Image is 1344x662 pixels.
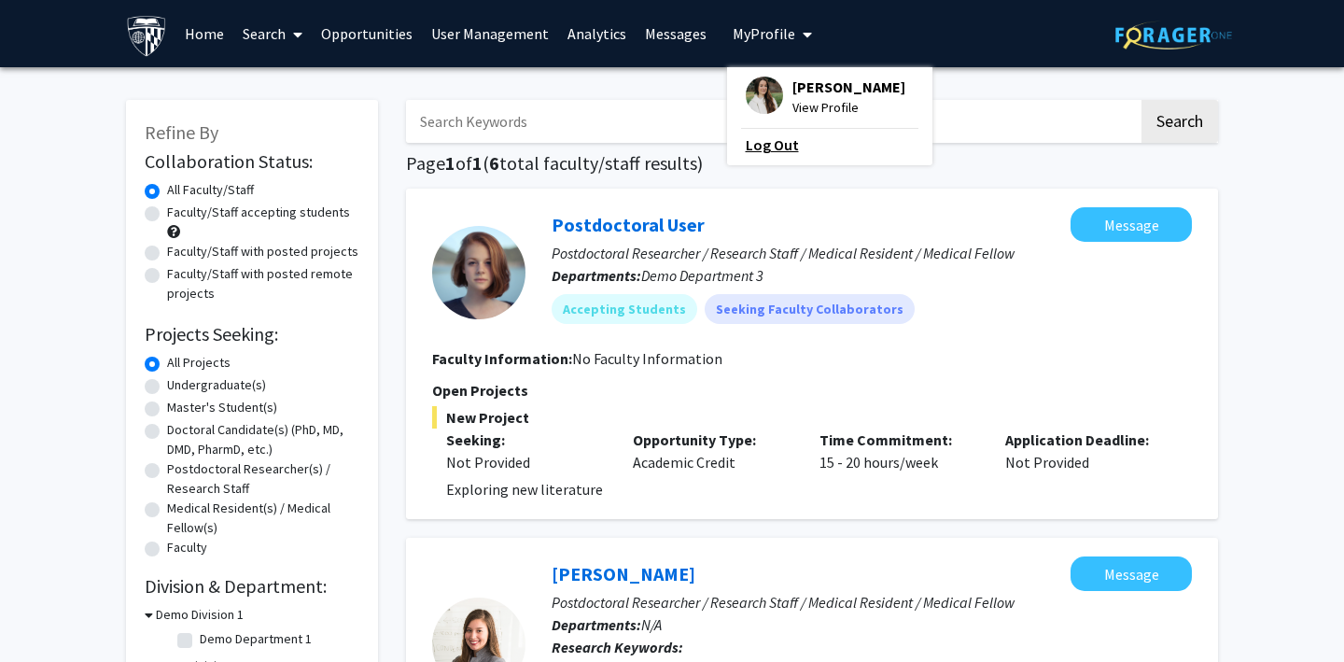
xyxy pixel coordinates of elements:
[312,1,422,66] a: Opportunities
[1005,429,1164,451] p: Application Deadline:
[175,1,233,66] a: Home
[746,77,783,114] img: Profile Picture
[167,353,231,373] label: All Projects
[746,134,914,156] a: Log Out
[167,420,359,459] label: Doctoral Candidate(s) (PhD, MD, DMD, PharmD, etc.)
[167,398,277,417] label: Master's Student(s)
[167,459,359,499] label: Postdoctoral Researcher(s) / Research Staff
[991,429,1178,473] div: Not Provided
[619,429,805,473] div: Academic Credit
[552,562,695,585] a: [PERSON_NAME]
[446,451,605,473] div: Not Provided
[167,242,358,261] label: Faculty/Staff with posted projects
[446,429,605,451] p: Seeking:
[641,615,662,634] span: N/A
[552,615,641,634] b: Departments:
[558,1,636,66] a: Analytics
[422,1,558,66] a: User Management
[1115,21,1232,49] img: ForagerOne Logo
[167,180,254,200] label: All Faculty/Staff
[167,538,207,557] label: Faculty
[489,151,499,175] span: 6
[156,605,244,625] h3: Demo Division 1
[167,264,359,303] label: Faculty/Staff with posted remote projects
[406,100,1139,143] input: Search Keywords
[792,97,905,118] span: View Profile
[432,379,1192,401] p: Open Projects
[167,375,266,395] label: Undergraduate(s)
[472,151,483,175] span: 1
[126,15,168,57] img: Demo University Logo
[233,1,312,66] a: Search
[167,203,350,222] label: Faculty/Staff accepting students
[446,478,1192,500] p: Exploring new literature
[445,151,455,175] span: 1
[705,294,915,324] mat-chip: Seeking Faculty Collaborators
[805,429,992,473] div: 15 - 20 hours/week
[746,77,905,118] div: Profile Picture[PERSON_NAME]View Profile
[633,429,791,451] p: Opportunity Type:
[145,150,359,173] h2: Collaboration Status:
[145,323,359,345] h2: Projects Seeking:
[552,242,1192,264] p: Postdoctoral Researcher / Research Staff / Medical Resident / Medical Fellow
[636,1,716,66] a: Messages
[552,294,697,324] mat-chip: Accepting Students
[432,406,1192,429] span: New Project
[1141,100,1218,143] button: Search
[552,266,641,285] b: Departments:
[552,591,1192,613] p: Postdoctoral Researcher / Research Staff / Medical Resident / Medical Fellow
[819,429,978,451] p: Time Commitment:
[14,578,79,648] iframe: Chat
[792,77,905,97] span: [PERSON_NAME]
[145,575,359,598] h2: Division & Department:
[1071,556,1192,591] button: Message Rachel Doe
[167,499,359,538] label: Medical Resident(s) / Medical Fellow(s)
[1071,207,1192,242] button: Message Postdoctoral User
[552,638,683,656] b: Research Keywords:
[572,349,722,368] span: No Faculty Information
[145,120,218,144] span: Refine By
[552,213,705,236] a: Postdoctoral User
[733,24,795,43] span: My Profile
[406,152,1218,175] h1: Page of ( total faculty/staff results)
[200,629,312,649] label: Demo Department 1
[432,349,572,368] b: Faculty Information:
[641,266,763,285] span: Demo Department 3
